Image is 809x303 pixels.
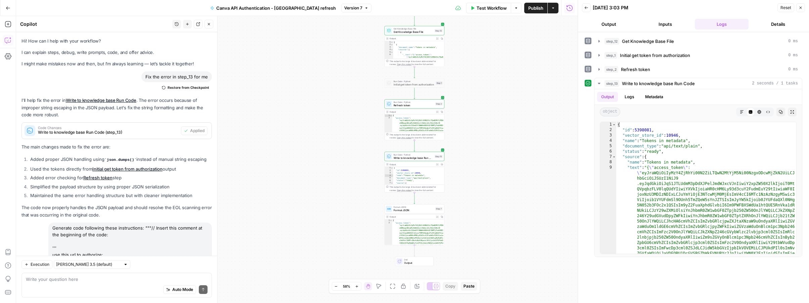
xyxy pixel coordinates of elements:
span: Copy the output [397,136,412,139]
div: This output is too large & has been abbreviated for review. to view the full content. [390,186,443,192]
g: Edge from step_1 to step_2 [414,88,415,99]
span: Format JSON [394,208,434,212]
span: Initial get token from authorization [620,52,690,59]
div: EndOutput [385,257,444,266]
button: 0 ms [594,36,802,47]
span: Publish [528,5,543,11]
li: Added proper JSON handling using instead of manual string escaping [29,156,212,163]
button: 2 seconds / 1 tasks [594,78,802,89]
span: Copy the output [397,63,412,66]
span: Refresh token [621,66,650,73]
span: Toggle code folding, rows 1 through 11 [391,167,393,169]
span: Run Code · Python [394,80,434,83]
div: 7 [600,154,616,160]
span: Run Code · Python [394,101,434,104]
div: 6 [385,179,393,182]
span: Toggle code folding, rows 5 through 7 [391,51,393,53]
button: Publish [524,3,547,13]
div: Output [390,215,434,218]
div: 2 [385,169,393,172]
div: 2 [600,127,616,133]
div: 1 [385,114,392,117]
div: 1 [385,41,393,43]
span: 58% [343,284,350,289]
div: This output is too large & has been abbreviated for review. to view the full content. [390,133,443,139]
g: Edge from step_2 to step_13 [414,140,415,151]
button: Test Workflow [466,3,511,13]
span: step_2 [604,66,618,73]
div: 5 [600,143,616,149]
button: Auto Mode [163,285,196,294]
span: Toggle code folding, rows 1 through 3 [390,219,392,222]
span: Get Knowledge Base File [622,38,674,45]
div: 1 [600,122,616,127]
div: 4 [385,49,393,51]
button: Execution [21,260,52,269]
button: Logs [621,92,638,102]
span: Get Knowledge Base File [394,27,433,31]
div: 7 [385,182,393,184]
button: Output [582,19,636,29]
div: 2 [385,44,393,46]
div: Generate code following these instructions: """// Insert this comment at the beginning of the cod... [48,223,212,274]
div: Copilot [20,21,170,27]
span: Toggle code folding, rows 1 through 3 [390,114,392,117]
p: Hi! How can I help with your workflow? [21,38,212,45]
li: Simplified the payload structure by using proper JSON serialization [29,183,212,190]
div: Step 2 [435,102,443,106]
span: Output [404,261,430,265]
div: 2 [385,117,392,212]
div: 1 [385,219,392,222]
div: Fix the error in step_13 for me [141,71,212,82]
span: Toggle code folding, rows 4 through 8 [391,49,393,51]
div: Run Code · PythonRefresh tokenStep 2Output{ "access_token": "eyJraWQiOiIyMzY4ZjRhYi00N2ZiLTQwN2Mt... [385,99,444,140]
div: 5 [385,51,393,53]
a: Refresh token [83,175,113,180]
span: Execution [31,261,49,267]
p: The main changes made to fix the error are: [21,143,212,150]
span: 0 ms [788,38,798,44]
span: Toggle code folding, rows 1 through 24 [612,122,616,127]
span: Refresh token [394,103,434,107]
a: Initial get token from authorization [92,166,163,172]
div: Format JSONFormat JSONStep 7Output{ "access token": "eyJraWQiOiIyMzY4ZjRhYi00N2ZiLTQwN2MtYjM5N i0... [385,204,444,245]
span: Write to knowledge base Run Code (step_13) [38,129,178,135]
button: 0 ms [594,50,802,61]
div: Get Knowledge Base FileGet Knowledge Base FileStep 12Output[ { "document_name":"Tokens in metadat... [385,26,444,67]
li: Used the tokens directly from output [29,166,212,172]
div: Output [390,37,434,40]
span: 2 seconds / 1 tasks [752,80,798,86]
div: 3 [385,172,393,174]
div: This output is too large & has been abbreviated for review. to view the full content. [390,60,443,66]
button: Applied [181,126,208,135]
span: step_1 [604,52,617,59]
span: Toggle code folding, rows 7 through 17 [612,154,616,160]
div: 2 seconds / 1 tasks [594,89,802,257]
span: Copy [445,283,455,289]
div: 6 [600,149,616,154]
li: Maintained the same error handling structure but with cleaner implementation [29,192,212,199]
button: Logs [695,19,749,29]
a: Write to knowledge base Run Code [66,98,136,103]
span: step_12 [604,38,619,45]
button: Paste [461,282,477,291]
code: json.dumps() [104,158,136,162]
g: Edge from start to step_12 [414,14,415,25]
button: 0 ms [594,64,802,75]
span: Canva API Authentication - [GEOGRAPHIC_DATA] refresh [216,5,336,11]
span: 0 ms [788,66,798,72]
span: Test Workflow [477,5,507,11]
span: Restore from Checkpoint [168,85,209,90]
div: Step 12 [435,29,443,32]
g: Edge from step_12 to step_1 [414,67,415,78]
span: Write to knowledge base Run Code [622,80,695,87]
span: step_13 [604,80,619,87]
span: Copy the output [397,189,412,191]
p: I can explain steps, debug, write prompts, code, and offer advice. [21,49,212,56]
span: Get Knowledge Base File [394,30,433,34]
div: Output [390,110,434,113]
p: I'll help fix the error in . The error occurs because of improper string escaping in the JSON pay... [21,97,212,118]
button: Canva API Authentication - [GEOGRAPHIC_DATA] refresh [206,3,340,13]
input: Claude Sonnet 3.5 (default) [56,261,121,268]
span: Version 7 [344,5,362,11]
